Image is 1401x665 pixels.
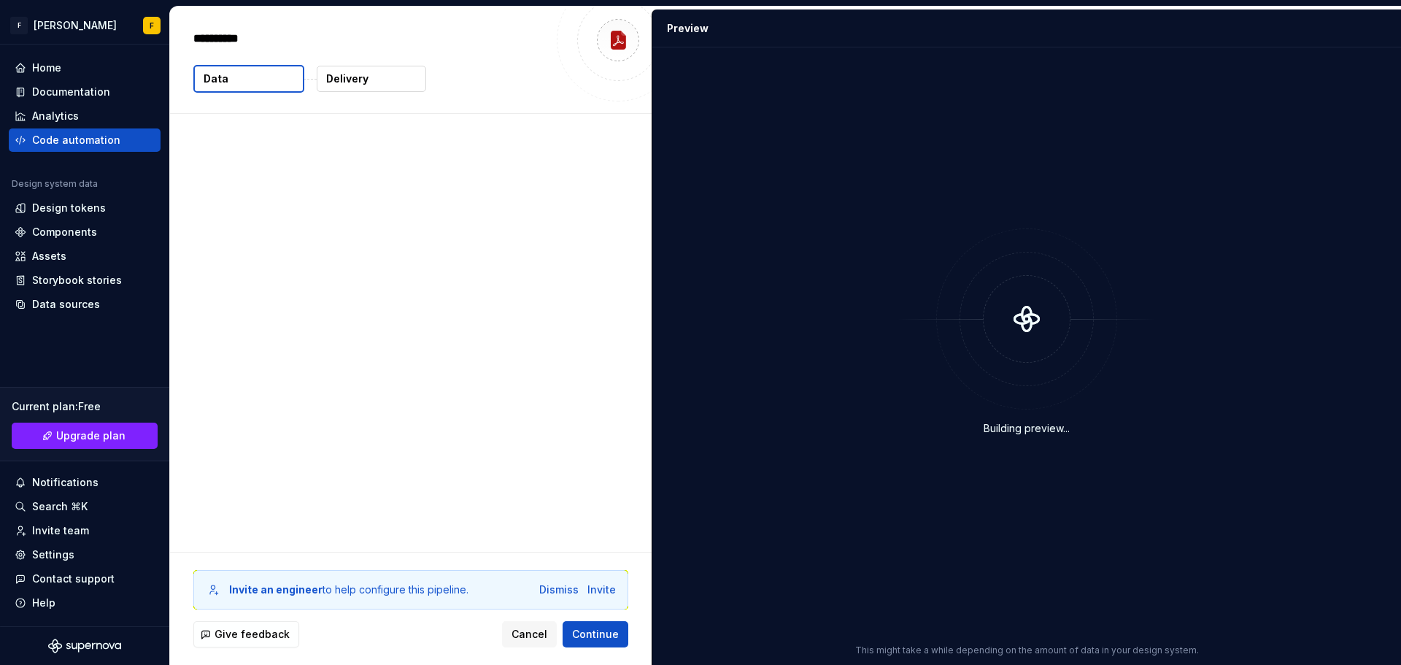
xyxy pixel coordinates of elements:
[9,567,161,591] button: Contact support
[855,645,1199,656] p: This might take a while depending on the amount of data in your design system.
[215,627,290,642] span: Give feedback
[9,591,161,615] button: Help
[9,269,161,292] a: Storybook stories
[56,428,126,443] span: Upgrade plan
[667,21,709,36] div: Preview
[9,293,161,316] a: Data sources
[32,547,74,562] div: Settings
[32,273,122,288] div: Storybook stories
[3,9,166,41] button: F[PERSON_NAME]F
[9,128,161,152] a: Code automation
[193,65,304,93] button: Data
[9,80,161,104] a: Documentation
[32,109,79,123] div: Analytics
[32,596,55,610] div: Help
[326,72,368,86] p: Delivery
[984,421,1070,436] div: Building preview...
[9,495,161,518] button: Search ⌘K
[32,85,110,99] div: Documentation
[229,583,323,596] b: Invite an engineer
[9,471,161,494] button: Notifications
[32,499,88,514] div: Search ⌘K
[150,20,154,31] div: F
[9,220,161,244] a: Components
[32,572,115,586] div: Contact support
[204,72,228,86] p: Data
[502,621,557,647] button: Cancel
[32,201,106,215] div: Design tokens
[9,245,161,268] a: Assets
[193,621,299,647] button: Give feedback
[32,523,89,538] div: Invite team
[9,196,161,220] a: Design tokens
[587,583,616,597] button: Invite
[10,17,28,34] div: F
[12,178,98,190] div: Design system data
[9,543,161,566] a: Settings
[9,56,161,80] a: Home
[572,627,619,642] span: Continue
[563,621,628,647] button: Continue
[32,475,99,490] div: Notifications
[32,225,97,239] div: Components
[12,423,158,449] a: Upgrade plan
[539,583,579,597] button: Dismiss
[9,519,161,542] a: Invite team
[512,627,547,642] span: Cancel
[317,66,426,92] button: Delivery
[229,583,468,597] div: to help configure this pipeline.
[48,639,121,653] svg: Supernova Logo
[9,104,161,128] a: Analytics
[32,61,61,75] div: Home
[32,297,100,312] div: Data sources
[12,399,158,414] div: Current plan : Free
[32,249,66,264] div: Assets
[34,18,117,33] div: [PERSON_NAME]
[32,133,120,147] div: Code automation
